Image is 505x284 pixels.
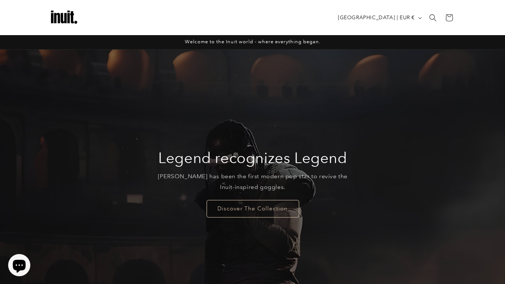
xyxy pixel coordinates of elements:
[185,39,321,44] span: Welcome to the Inuit world - where everything began.
[425,10,441,26] summary: Search
[333,11,425,25] button: [GEOGRAPHIC_DATA] | EUR €
[158,148,347,168] h2: Legend recognizes Legend
[206,200,299,217] a: Discover The Collection
[338,14,415,21] span: [GEOGRAPHIC_DATA] | EUR €
[49,3,79,33] img: Inuit Logo
[49,35,456,49] div: Announcement
[6,254,33,278] inbox-online-store-chat: Shopify online store chat
[152,171,353,193] p: [PERSON_NAME] has been the first modern pop star to revive the Inuit-inspired goggles.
